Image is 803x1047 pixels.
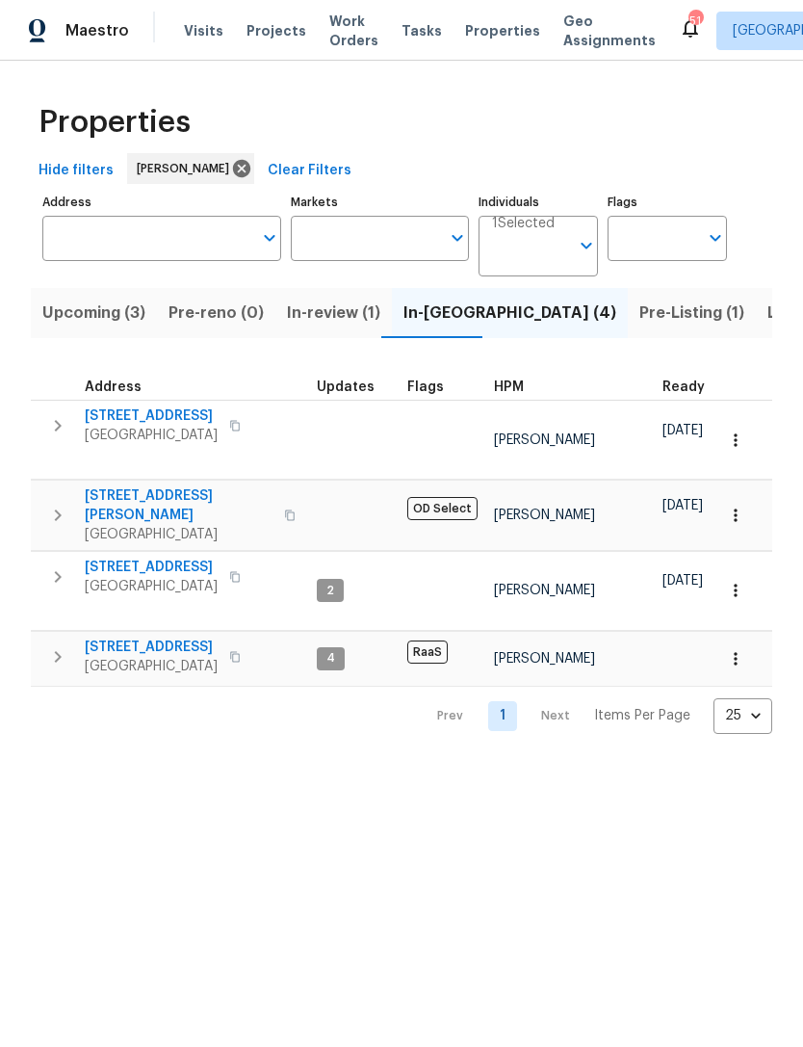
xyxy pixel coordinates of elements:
span: [PERSON_NAME] [494,433,595,447]
span: Work Orders [329,12,378,50]
span: Ready [662,380,705,394]
button: Open [573,232,600,259]
span: [STREET_ADDRESS] [85,406,218,426]
div: 51 [688,12,702,31]
div: Earliest renovation start date (first business day after COE or Checkout) [662,380,722,394]
span: [PERSON_NAME] [137,159,237,178]
span: Tasks [401,24,442,38]
button: Open [702,224,729,251]
span: [PERSON_NAME] [494,584,595,597]
label: Address [42,196,281,208]
span: 4 [319,650,343,667]
span: [GEOGRAPHIC_DATA] [85,426,218,445]
a: Goto page 1 [488,701,517,731]
label: Flags [608,196,727,208]
span: Flags [407,380,444,394]
span: Properties [465,21,540,40]
span: Maestro [65,21,129,40]
span: 2 [319,583,342,599]
span: Pre-Listing (1) [639,300,744,327]
span: [STREET_ADDRESS] [85,558,218,577]
span: [GEOGRAPHIC_DATA] [85,577,218,596]
button: Open [256,224,283,251]
span: HPM [494,380,524,394]
span: RaaS [407,641,448,664]
span: Pre-reno (0) [168,300,264,327]
span: [PERSON_NAME] [494,652,595,666]
span: Geo Assignments [563,12,656,50]
span: [STREET_ADDRESS][PERSON_NAME] [85,486,272,525]
span: [STREET_ADDRESS] [85,638,218,657]
span: Updates [317,380,375,394]
span: Upcoming (3) [42,300,145,327]
label: Markets [291,196,470,208]
span: [DATE] [662,574,703,588]
span: [PERSON_NAME] [494,509,595,522]
div: [PERSON_NAME] [127,153,254,184]
span: 1 Selected [492,216,555,232]
div: 25 [713,691,772,741]
span: Visits [184,21,223,40]
span: In-[GEOGRAPHIC_DATA] (4) [403,300,616,327]
span: OD Select [407,497,478,520]
button: Clear Filters [260,153,359,189]
span: [GEOGRAPHIC_DATA] [85,525,272,544]
button: Open [444,224,471,251]
button: Hide filters [31,153,121,189]
span: Properties [39,113,191,132]
span: Address [85,380,142,394]
span: Projects [246,21,306,40]
span: [DATE] [662,424,703,437]
span: Hide filters [39,159,114,183]
span: [DATE] [662,499,703,512]
span: [GEOGRAPHIC_DATA] [85,657,218,676]
label: Individuals [479,196,598,208]
nav: Pagination Navigation [419,698,772,734]
span: In-review (1) [287,300,380,327]
p: Items Per Page [594,706,690,725]
span: Clear Filters [268,159,351,183]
